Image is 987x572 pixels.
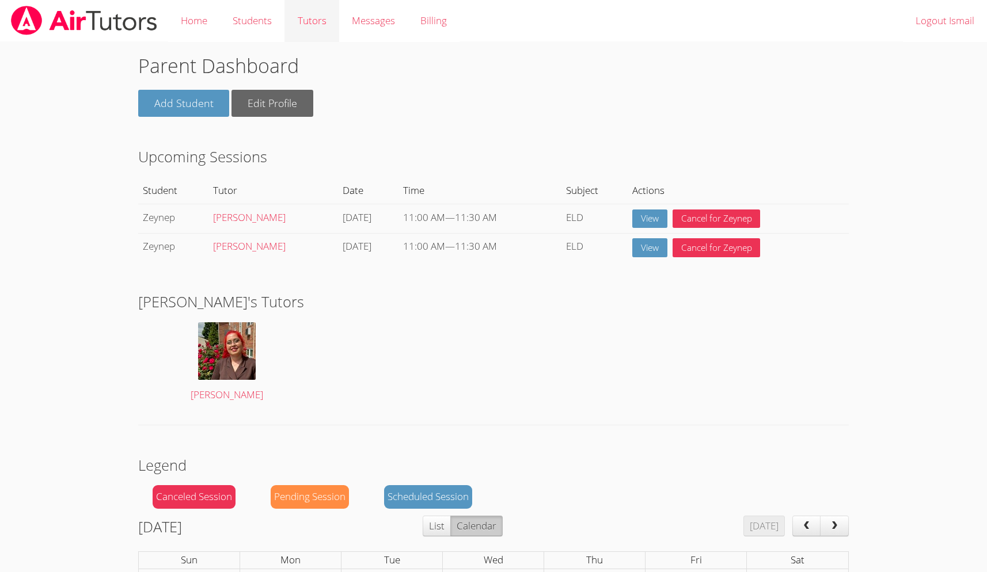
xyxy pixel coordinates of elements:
th: Tutor [208,177,337,204]
img: airtutors_banner-c4298cdbf04f3fff15de1276eac7730deb9818008684d7c2e4769d2f7ddbe033.png [10,6,158,35]
div: Scheduled Session [384,485,472,509]
button: prev [792,516,821,536]
h2: Upcoming Sessions [138,146,849,167]
span: Sun [181,553,198,566]
span: 11:00 AM [403,239,445,253]
th: Subject [561,177,628,204]
span: 11:30 AM [455,211,497,224]
td: ELD [561,204,628,233]
div: — [403,238,556,255]
th: Date [337,177,398,204]
button: Calendar [450,516,503,536]
button: [DATE] [743,516,785,536]
div: [DATE] [343,238,393,255]
td: Zeynep [138,233,208,262]
a: [PERSON_NAME] [213,211,286,224]
a: Add Student [138,90,230,117]
th: Student [138,177,208,204]
span: 11:30 AM [455,239,497,253]
div: [DATE] [343,209,393,226]
a: View [632,209,667,228]
h2: [DATE] [138,516,182,537]
img: IMG_2886.jpg [198,322,256,380]
button: List [423,516,451,536]
div: — [403,209,556,226]
span: Fri [690,553,702,566]
th: Actions [628,177,849,204]
span: Wed [484,553,503,566]
span: 11:00 AM [403,211,445,224]
div: Canceled Session [153,485,236,509]
button: next [820,516,849,536]
a: [PERSON_NAME] [213,239,286,253]
h1: Parent Dashboard [138,51,849,81]
span: Mon [280,553,301,566]
button: Cancel for Zeynep [673,238,761,257]
td: Zeynep [138,204,208,233]
td: ELD [561,233,628,262]
th: Time [398,177,561,204]
button: Cancel for Zeynep [673,209,761,228]
h2: Legend [138,454,849,476]
h2: [PERSON_NAME]'s Tutors [138,291,849,312]
a: View [632,238,667,257]
span: Sat [791,553,804,566]
span: Tue [384,553,400,566]
a: [PERSON_NAME] [153,322,302,403]
a: Edit Profile [231,90,313,117]
span: Messages [352,14,395,27]
div: Pending Session [271,485,349,509]
span: Thu [586,553,603,566]
span: [PERSON_NAME] [191,388,263,401]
